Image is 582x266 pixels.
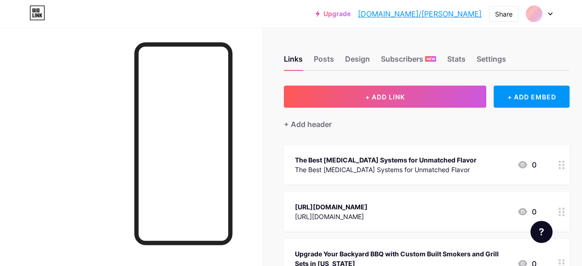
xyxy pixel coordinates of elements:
[284,86,486,108] button: + ADD LINK
[295,212,368,221] div: [URL][DOMAIN_NAME]
[517,159,536,170] div: 0
[426,56,435,62] span: NEW
[316,10,351,17] a: Upgrade
[495,9,513,19] div: Share
[477,53,506,70] div: Settings
[345,53,370,70] div: Design
[365,93,405,101] span: + ADD LINK
[295,165,477,174] div: The Best [MEDICAL_DATA] Systems for Unmatched Flavor
[447,53,466,70] div: Stats
[284,119,332,130] div: + Add header
[295,155,477,165] div: The Best [MEDICAL_DATA] Systems for Unmatched Flavor
[284,53,303,70] div: Links
[295,202,368,212] div: [URL][DOMAIN_NAME]
[358,8,482,19] a: [DOMAIN_NAME]/[PERSON_NAME]
[494,86,570,108] div: + ADD EMBED
[314,53,334,70] div: Posts
[517,206,536,217] div: 0
[381,53,436,70] div: Subscribers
